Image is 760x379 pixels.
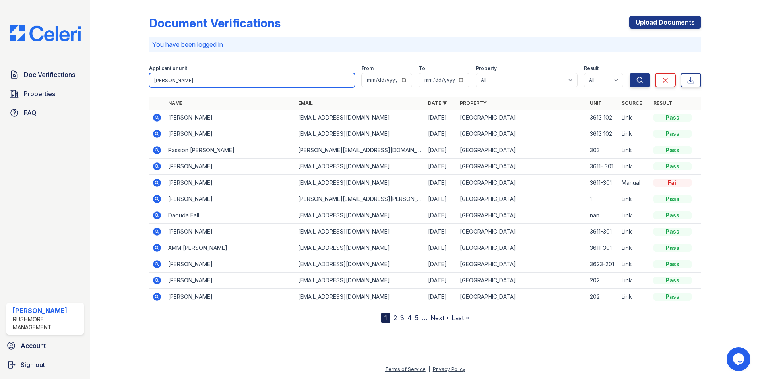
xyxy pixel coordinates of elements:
div: Pass [653,277,692,284]
div: Pass [653,130,692,138]
td: [GEOGRAPHIC_DATA] [457,142,587,159]
td: 3623-201 [587,256,618,273]
div: Pass [653,211,692,219]
div: Pass [653,146,692,154]
td: Manual [618,175,650,191]
td: Passion [PERSON_NAME] [165,142,295,159]
div: Fail [653,179,692,187]
img: CE_Logo_Blue-a8612792a0a2168367f1c8372b55b34899dd931a85d93a1a3d3e32e68fde9ad4.png [3,25,87,41]
td: [GEOGRAPHIC_DATA] [457,175,587,191]
td: [PERSON_NAME] [165,256,295,273]
td: [DATE] [425,159,457,175]
span: Doc Verifications [24,70,75,79]
a: FAQ [6,105,84,121]
a: Terms of Service [385,366,426,372]
td: [DATE] [425,142,457,159]
label: To [419,65,425,72]
td: [EMAIL_ADDRESS][DOMAIN_NAME] [295,289,425,305]
td: Link [618,256,650,273]
a: Date ▼ [428,100,447,106]
td: [EMAIL_ADDRESS][DOMAIN_NAME] [295,273,425,289]
a: Unit [590,100,602,106]
a: Properties [6,86,84,102]
td: 202 [587,289,618,305]
a: Upload Documents [629,16,701,29]
a: Source [622,100,642,106]
td: 3613 102 [587,110,618,126]
td: 3611- 301 [587,159,618,175]
input: Search by name, email, or unit number [149,73,355,87]
td: [PERSON_NAME] [165,159,295,175]
span: … [422,313,427,323]
td: 3611-301 [587,240,618,256]
td: [GEOGRAPHIC_DATA] [457,256,587,273]
a: Sign out [3,357,87,373]
td: [DATE] [425,191,457,207]
td: Link [618,110,650,126]
td: 3613 102 [587,126,618,142]
div: 1 [381,313,390,323]
td: [DATE] [425,126,457,142]
td: [GEOGRAPHIC_DATA] [457,273,587,289]
td: 1 [587,191,618,207]
td: [GEOGRAPHIC_DATA] [457,126,587,142]
td: Link [618,289,650,305]
td: [EMAIL_ADDRESS][DOMAIN_NAME] [295,240,425,256]
div: Rushmore Management [13,315,81,331]
td: [DATE] [425,110,457,126]
label: Result [584,65,599,72]
span: Account [21,341,46,350]
a: Account [3,338,87,354]
td: [DATE] [425,256,457,273]
td: [EMAIL_ADDRESS][DOMAIN_NAME] [295,256,425,273]
td: [GEOGRAPHIC_DATA] [457,110,587,126]
div: Pass [653,114,692,122]
td: [EMAIL_ADDRESS][DOMAIN_NAME] [295,175,425,191]
label: Applicant or unit [149,65,187,72]
a: Email [298,100,313,106]
a: Last » [452,314,469,322]
a: Doc Verifications [6,67,84,83]
td: [DATE] [425,240,457,256]
td: nan [587,207,618,224]
td: AMM [PERSON_NAME] [165,240,295,256]
td: Daouda Fall [165,207,295,224]
td: Link [618,126,650,142]
td: [PERSON_NAME][EMAIL_ADDRESS][PERSON_NAME][DOMAIN_NAME] [295,191,425,207]
td: 3611-301 [587,175,618,191]
td: 3611-301 [587,224,618,240]
td: 202 [587,273,618,289]
td: [GEOGRAPHIC_DATA] [457,289,587,305]
div: Pass [653,244,692,252]
td: [EMAIL_ADDRESS][DOMAIN_NAME] [295,224,425,240]
a: Property [460,100,487,106]
label: Property [476,65,497,72]
td: Link [618,142,650,159]
td: [PERSON_NAME] [165,110,295,126]
td: [DATE] [425,207,457,224]
a: 2 [394,314,397,322]
a: Name [168,100,182,106]
td: [PERSON_NAME] [165,126,295,142]
td: [EMAIL_ADDRESS][DOMAIN_NAME] [295,207,425,224]
td: [PERSON_NAME] [165,175,295,191]
a: 3 [400,314,404,322]
td: [GEOGRAPHIC_DATA] [457,240,587,256]
td: [GEOGRAPHIC_DATA] [457,191,587,207]
a: Result [653,100,672,106]
div: Document Verifications [149,16,281,30]
td: [DATE] [425,175,457,191]
td: Link [618,207,650,224]
div: Pass [653,228,692,236]
td: Link [618,191,650,207]
label: From [361,65,374,72]
td: [EMAIL_ADDRESS][DOMAIN_NAME] [295,159,425,175]
div: [PERSON_NAME] [13,306,81,315]
div: Pass [653,293,692,301]
td: [PERSON_NAME] [165,289,295,305]
td: 303 [587,142,618,159]
td: Link [618,159,650,175]
a: 5 [415,314,419,322]
span: Sign out [21,360,45,369]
